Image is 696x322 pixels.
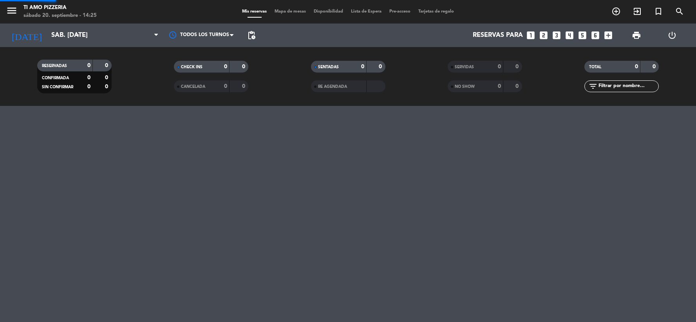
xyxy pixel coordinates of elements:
span: Mis reservas [238,9,271,14]
span: SENTADAS [318,65,339,69]
span: Mapa de mesas [271,9,310,14]
span: CHECK INS [181,65,202,69]
span: SERVIDAS [455,65,474,69]
span: pending_actions [247,31,256,40]
i: turned_in_not [654,7,663,16]
strong: 0 [105,84,110,89]
strong: 0 [379,64,383,69]
i: looks_3 [551,30,562,40]
i: add_circle_outline [611,7,621,16]
div: LOG OUT [654,24,690,47]
strong: 0 [224,64,227,69]
div: sábado 20. septiembre - 14:25 [24,12,97,20]
strong: 0 [224,84,227,89]
strong: 0 [498,64,501,69]
span: Pre-acceso [385,9,414,14]
span: CONFIRMADA [42,76,69,80]
strong: 0 [653,64,657,69]
strong: 0 [87,75,90,80]
strong: 0 [242,64,247,69]
span: SIN CONFIRMAR [42,85,73,89]
i: looks_two [539,30,549,40]
strong: 0 [515,64,520,69]
i: menu [6,5,18,16]
span: NO SHOW [455,85,475,89]
strong: 0 [498,84,501,89]
strong: 0 [105,63,110,68]
i: search [675,7,684,16]
i: add_box [603,30,613,40]
span: Disponibilidad [310,9,347,14]
div: TI AMO PIZZERIA [24,4,97,12]
strong: 0 [242,84,247,89]
input: Filtrar por nombre... [598,82,658,91]
strong: 0 [87,63,90,68]
i: filter_list [588,82,598,91]
strong: 0 [87,84,90,89]
span: CANCELADA [181,85,205,89]
i: exit_to_app [633,7,642,16]
strong: 0 [105,75,110,80]
strong: 0 [635,64,638,69]
strong: 0 [515,84,520,89]
button: menu [6,5,18,19]
span: print [632,31,641,40]
i: looks_6 [590,30,600,40]
i: looks_one [526,30,536,40]
i: looks_5 [577,30,588,40]
span: TOTAL [589,65,601,69]
strong: 0 [361,64,364,69]
i: looks_4 [564,30,575,40]
i: power_settings_new [667,31,677,40]
span: Reservas para [473,32,523,39]
span: Tarjetas de regalo [414,9,458,14]
span: RESERVADAS [42,64,67,68]
i: arrow_drop_down [73,31,82,40]
span: Lista de Espera [347,9,385,14]
span: RE AGENDADA [318,85,347,89]
i: [DATE] [6,27,47,44]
